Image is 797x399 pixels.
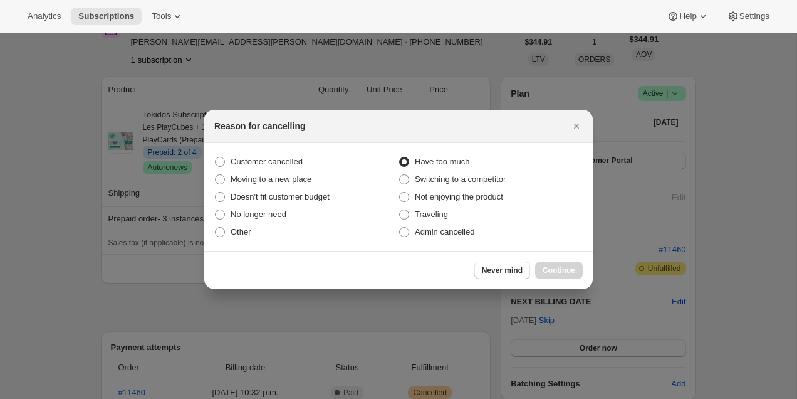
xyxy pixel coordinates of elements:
[415,210,448,219] span: Traveling
[28,11,61,21] span: Analytics
[415,192,503,201] span: Not enjoying the product
[78,11,134,21] span: Subscriptions
[482,265,523,275] span: Never mind
[231,192,330,201] span: Doesn't fit customer budget
[214,120,305,132] h2: Reason for cancelling
[152,11,171,21] span: Tools
[739,11,769,21] span: Settings
[231,174,311,184] span: Moving to a new place
[144,8,191,25] button: Tools
[719,8,777,25] button: Settings
[679,11,696,21] span: Help
[415,227,474,237] span: Admin cancelled
[20,8,68,25] button: Analytics
[231,157,303,166] span: Customer cancelled
[659,8,716,25] button: Help
[415,174,506,184] span: Switching to a competitor
[231,210,286,219] span: No longer need
[231,227,251,237] span: Other
[415,157,469,166] span: Have too much
[71,8,142,25] button: Subscriptions
[568,117,585,135] button: Close
[474,262,530,279] button: Never mind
